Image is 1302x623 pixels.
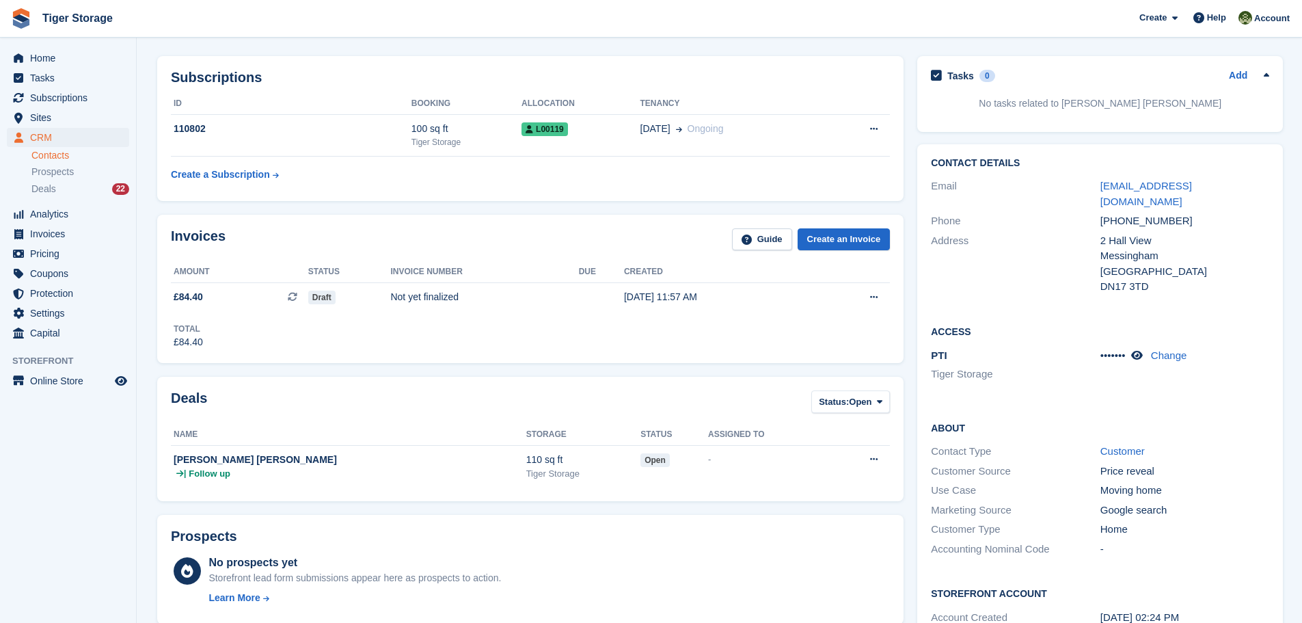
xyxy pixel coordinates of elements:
a: [EMAIL_ADDRESS][DOMAIN_NAME] [1100,180,1192,207]
div: Customer Type [931,522,1100,538]
div: Phone [931,213,1100,229]
h2: Invoices [171,228,226,251]
h2: Tasks [947,70,974,82]
span: L00119 [521,122,568,136]
span: Status: [819,395,849,409]
th: Allocation [521,93,640,115]
div: Moving home [1100,483,1269,499]
th: ID [171,93,411,115]
a: Customer [1100,445,1145,457]
a: Learn More [208,591,501,605]
div: 110 sq ft [526,453,641,467]
div: [GEOGRAPHIC_DATA] [1100,264,1269,280]
a: menu [7,204,129,224]
div: 110802 [171,122,411,136]
div: Email [931,178,1100,209]
div: Not yet finalized [390,290,578,304]
a: menu [7,244,129,263]
div: - [1100,542,1269,557]
div: Marketing Source [931,503,1100,518]
div: £84.40 [174,335,203,349]
p: No tasks related to [PERSON_NAME] [PERSON_NAME] [931,96,1269,111]
span: Protection [30,284,112,303]
span: | [184,467,186,481]
a: Change [1151,349,1187,361]
div: Create a Subscription [171,168,270,182]
span: Prospects [31,165,74,178]
span: £84.40 [174,290,203,304]
div: Address [931,233,1100,295]
span: Follow up [189,467,230,481]
div: Customer Source [931,464,1100,479]
div: - [708,453,828,466]
img: Matthew Ellwood [1238,11,1252,25]
div: [DATE] 11:57 AM [624,290,815,304]
div: Home [1100,522,1269,538]
a: Guide [732,228,792,251]
th: Status [640,424,708,446]
a: Deals 22 [31,182,129,196]
span: [DATE] [640,122,670,136]
span: Tasks [30,68,112,88]
div: No prospects yet [208,555,501,571]
div: Tiger Storage [411,136,521,148]
a: menu [7,128,129,147]
div: Total [174,323,203,335]
span: Home [30,49,112,68]
a: menu [7,88,129,107]
a: Prospects [31,165,129,179]
span: Create [1139,11,1167,25]
span: ••••••• [1100,349,1126,361]
span: Deals [31,183,56,196]
th: Booking [411,93,521,115]
th: Amount [171,261,308,283]
span: Open [849,395,871,409]
span: CRM [30,128,112,147]
div: 22 [112,183,129,195]
span: Draft [308,291,336,304]
div: Tiger Storage [526,467,641,481]
h2: Deals [171,390,207,416]
div: Learn More [208,591,260,605]
th: Invoice number [390,261,578,283]
div: Accounting Nominal Code [931,542,1100,557]
div: [PERSON_NAME] [PERSON_NAME] [174,453,526,467]
img: stora-icon-8386f47178a22dfd0bd8f6a31ec36ba5ce8667c1dd55bd0f319d3a0aa187defe.svg [11,8,31,29]
div: Price reveal [1100,464,1269,479]
th: Assigned to [708,424,828,446]
h2: Subscriptions [171,70,890,85]
span: Sites [30,108,112,127]
span: Analytics [30,204,112,224]
span: PTI [931,349,947,361]
a: menu [7,371,129,390]
span: Coupons [30,264,112,283]
button: Status: Open [811,390,890,413]
span: Account [1254,12,1290,25]
th: Status [308,261,391,283]
div: Contact Type [931,444,1100,460]
th: Created [624,261,815,283]
span: Capital [30,323,112,343]
div: 2 Hall View [1100,233,1269,249]
span: Online Store [30,371,112,390]
a: Contacts [31,149,129,162]
div: Storefront lead form submissions appear here as prospects to action. [208,571,501,585]
span: Pricing [30,244,112,263]
th: Due [579,261,624,283]
th: Storage [526,424,641,446]
li: Tiger Storage [931,367,1100,382]
h2: Contact Details [931,158,1269,169]
div: Messingham [1100,248,1269,264]
a: Add [1229,68,1247,84]
h2: Storefront Account [931,586,1269,600]
a: Create an Invoice [798,228,891,251]
a: menu [7,68,129,88]
div: DN17 3TD [1100,279,1269,295]
span: Invoices [30,224,112,243]
h2: About [931,421,1269,434]
a: menu [7,323,129,343]
h2: Prospects [171,529,237,544]
a: menu [7,224,129,243]
span: Ongoing [688,123,724,134]
div: Google search [1100,503,1269,518]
